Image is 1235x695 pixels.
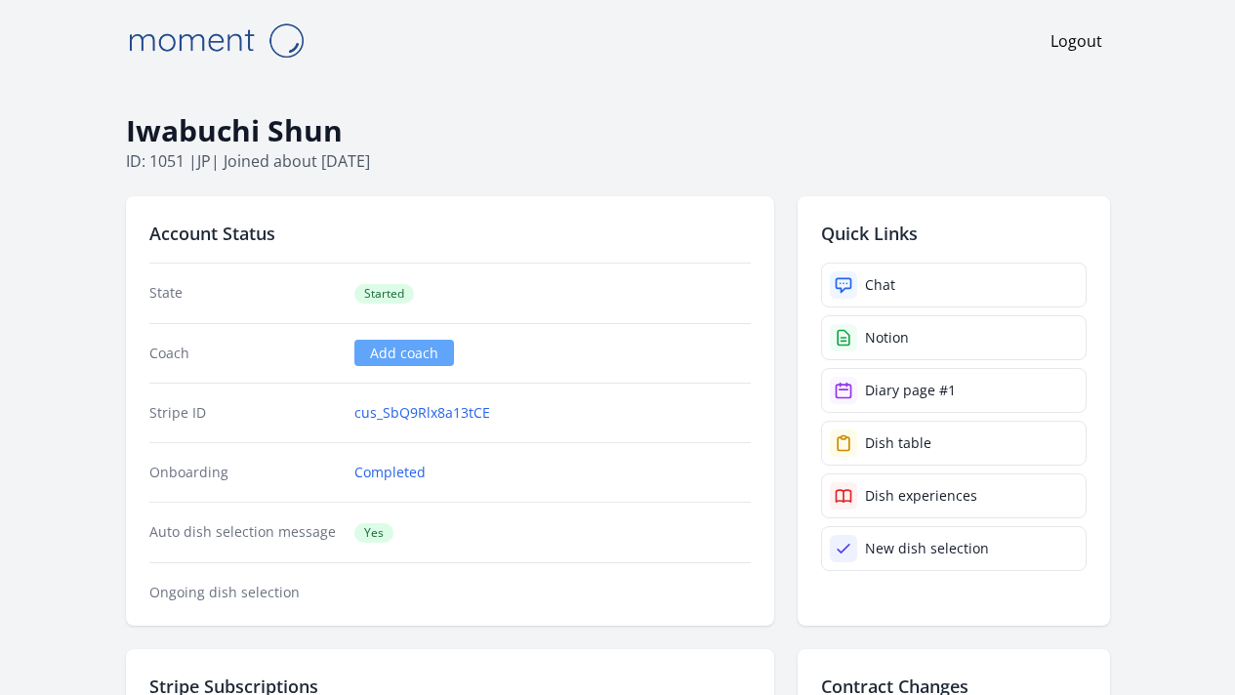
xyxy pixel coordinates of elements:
a: New dish selection [821,526,1087,571]
a: Chat [821,263,1087,307]
dt: Auto dish selection message [149,522,340,543]
div: New dish selection [865,539,989,558]
div: Diary page #1 [865,381,956,400]
div: Dish table [865,433,931,453]
span: Yes [354,523,393,543]
img: Moment [118,16,313,65]
a: Notion [821,315,1087,360]
a: Dish experiences [821,473,1087,518]
span: jp [197,150,211,172]
a: Add coach [354,340,454,366]
dt: State [149,283,340,304]
dt: Onboarding [149,463,340,482]
a: cus_SbQ9Rlx8a13tCE [354,403,490,423]
div: Dish experiences [865,486,977,506]
a: Diary page #1 [821,368,1087,413]
h1: Iwabuchi Shun [126,112,1110,149]
span: Started [354,284,414,304]
dt: Stripe ID [149,403,340,423]
a: Dish table [821,421,1087,466]
div: Chat [865,275,895,295]
dt: Coach [149,344,340,363]
h2: Account Status [149,220,751,247]
div: Notion [865,328,909,347]
p: ID: 1051 | | Joined about [DATE] [126,149,1110,173]
a: Completed [354,463,426,482]
dt: Ongoing dish selection [149,583,340,602]
a: Logout [1050,29,1102,53]
h2: Quick Links [821,220,1087,247]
